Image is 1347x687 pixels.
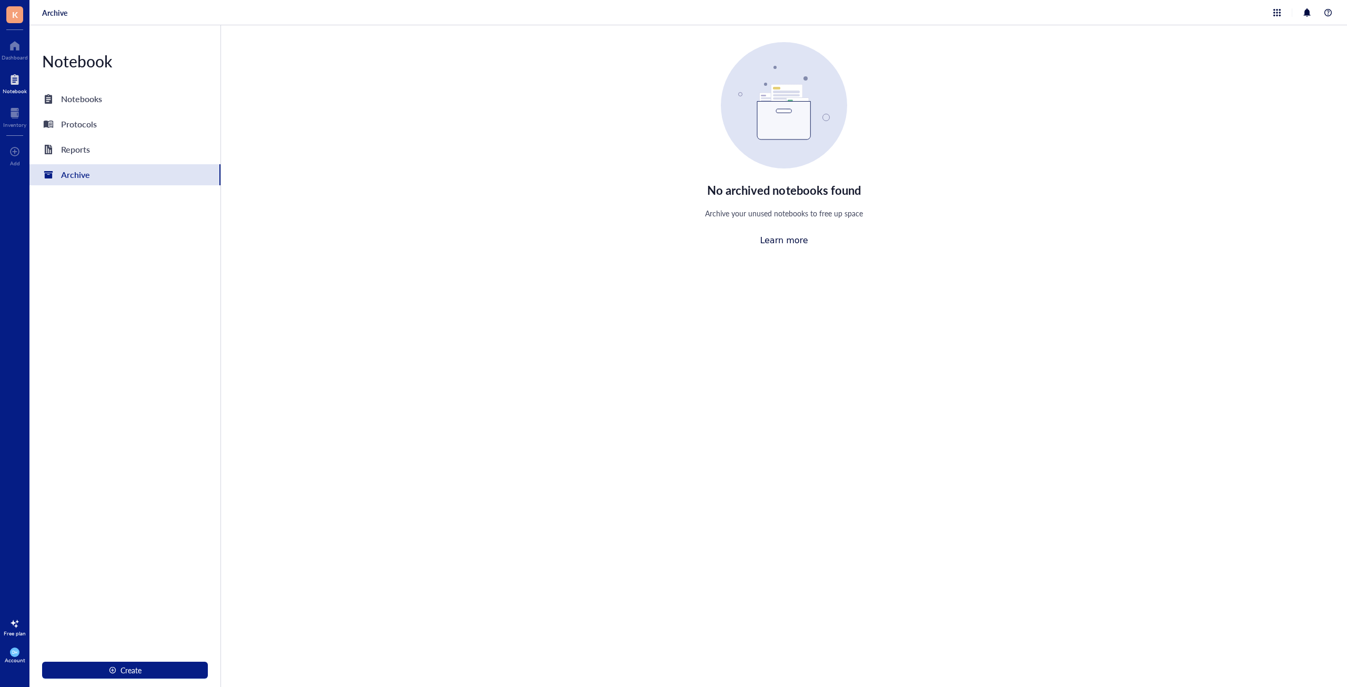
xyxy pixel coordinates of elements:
span: K [12,8,18,21]
div: Inventory [3,122,26,128]
a: Protocols [29,114,220,135]
a: Dashboard [2,37,28,61]
div: Notebook [29,51,220,72]
a: Archive [42,8,67,17]
a: Archive [29,164,220,185]
button: Create [42,662,208,679]
a: Inventory [3,105,26,128]
a: Learn more [760,235,808,245]
a: Notebooks [29,88,220,109]
a: Reports [29,139,220,160]
span: DH [12,650,18,654]
img: Empty state [721,42,847,168]
div: No archived notebooks found [707,181,861,199]
div: Archive your unused notebooks to free up space [705,207,863,219]
div: Protocols [61,117,97,132]
div: Reports [61,142,90,157]
div: Archive [61,167,90,182]
div: Notebook [3,88,27,94]
div: Add [10,160,20,166]
div: Dashboard [2,54,28,61]
div: Free plan [4,630,26,636]
div: Account [5,657,25,663]
a: Notebook [3,71,27,94]
div: Notebooks [61,92,102,106]
span: Create [120,666,142,674]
